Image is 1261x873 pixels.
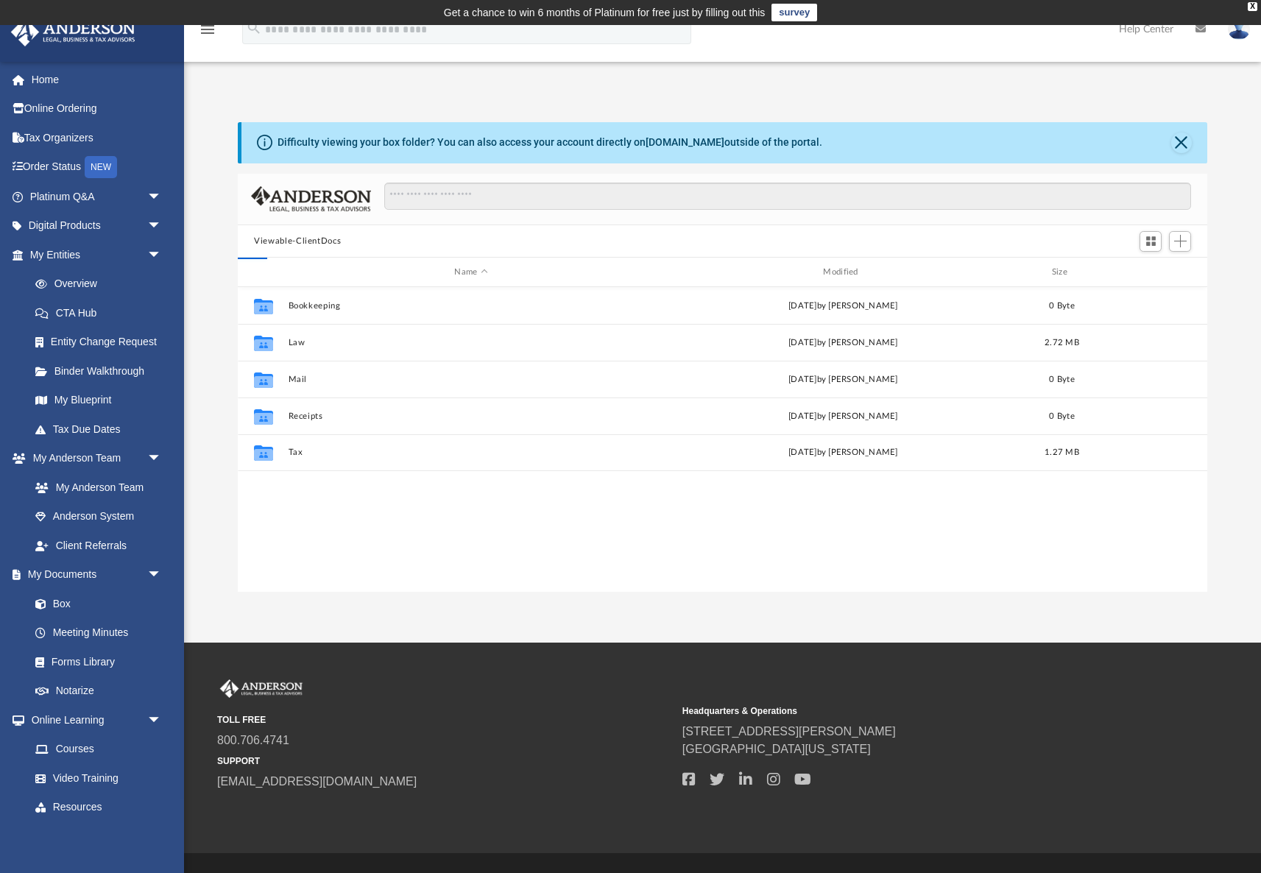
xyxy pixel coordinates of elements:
[217,754,672,768] small: SUPPORT
[10,152,184,183] a: Order StatusNEW
[147,560,177,590] span: arrow_drop_down
[21,502,177,531] a: Anderson System
[21,473,169,502] a: My Anderson Team
[21,269,184,299] a: Overview
[384,183,1191,211] input: Search files and folders
[10,705,177,735] a: Online Learningarrow_drop_down
[147,444,177,474] span: arrow_drop_down
[10,182,184,211] a: Platinum Q&Aarrow_drop_down
[21,793,177,822] a: Resources
[147,705,177,735] span: arrow_drop_down
[217,734,289,746] a: 800.706.4741
[238,287,1207,592] div: grid
[10,94,184,124] a: Online Ordering
[21,676,177,706] a: Notarize
[1049,412,1075,420] span: 0 Byte
[289,338,654,347] button: Law
[217,775,417,788] a: [EMAIL_ADDRESS][DOMAIN_NAME]
[682,725,896,738] a: [STREET_ADDRESS][PERSON_NAME]
[199,21,216,38] i: menu
[246,20,262,36] i: search
[288,266,654,279] div: Name
[7,18,140,46] img: Anderson Advisors Platinum Portal
[444,4,766,21] div: Get a chance to win 6 months of Platinum for free just by filling out this
[289,301,654,311] button: Bookkeeping
[10,821,184,851] a: Billingarrow_drop_down
[660,300,1026,313] div: [DATE] by [PERSON_NAME]
[1098,266,1201,279] div: id
[147,182,177,212] span: arrow_drop_down
[244,266,281,279] div: id
[147,821,177,852] span: arrow_drop_down
[1171,132,1192,153] button: Close
[10,444,177,473] a: My Anderson Teamarrow_drop_down
[21,763,169,793] a: Video Training
[21,735,177,764] a: Courses
[21,298,184,328] a: CTA Hub
[660,373,1026,386] div: [DATE] by [PERSON_NAME]
[21,589,169,618] a: Box
[1169,231,1191,252] button: Add
[21,356,184,386] a: Binder Walkthrough
[289,448,654,457] button: Tax
[1140,231,1162,252] button: Switch to Grid View
[199,28,216,38] a: menu
[10,65,184,94] a: Home
[289,375,654,384] button: Mail
[217,713,672,727] small: TOLL FREE
[254,235,341,248] button: Viewable-ClientDocs
[1045,448,1079,456] span: 1.27 MB
[1045,339,1079,347] span: 2.72 MB
[10,211,184,241] a: Digital Productsarrow_drop_down
[147,211,177,241] span: arrow_drop_down
[1228,18,1250,40] img: User Pic
[771,4,817,21] a: survey
[278,135,822,150] div: Difficulty viewing your box folder? You can also access your account directly on outside of the p...
[10,123,184,152] a: Tax Organizers
[217,679,305,699] img: Anderson Advisors Platinum Portal
[21,414,184,444] a: Tax Due Dates
[10,560,177,590] a: My Documentsarrow_drop_down
[660,410,1026,423] div: [DATE] by [PERSON_NAME]
[85,156,117,178] div: NEW
[1248,2,1257,11] div: close
[147,240,177,270] span: arrow_drop_down
[21,647,169,676] a: Forms Library
[289,411,654,421] button: Receipts
[660,446,1026,459] div: [DATE] by [PERSON_NAME]
[1049,302,1075,310] span: 0 Byte
[1049,375,1075,384] span: 0 Byte
[660,266,1026,279] div: Modified
[1033,266,1092,279] div: Size
[21,386,177,415] a: My Blueprint
[21,328,184,357] a: Entity Change Request
[682,704,1137,718] small: Headquarters & Operations
[788,339,817,347] span: [DATE]
[10,240,184,269] a: My Entitiesarrow_drop_down
[682,743,871,755] a: [GEOGRAPHIC_DATA][US_STATE]
[646,136,724,148] a: [DOMAIN_NAME]
[21,531,177,560] a: Client Referrals
[21,618,177,648] a: Meeting Minutes
[660,336,1026,350] div: by [PERSON_NAME]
